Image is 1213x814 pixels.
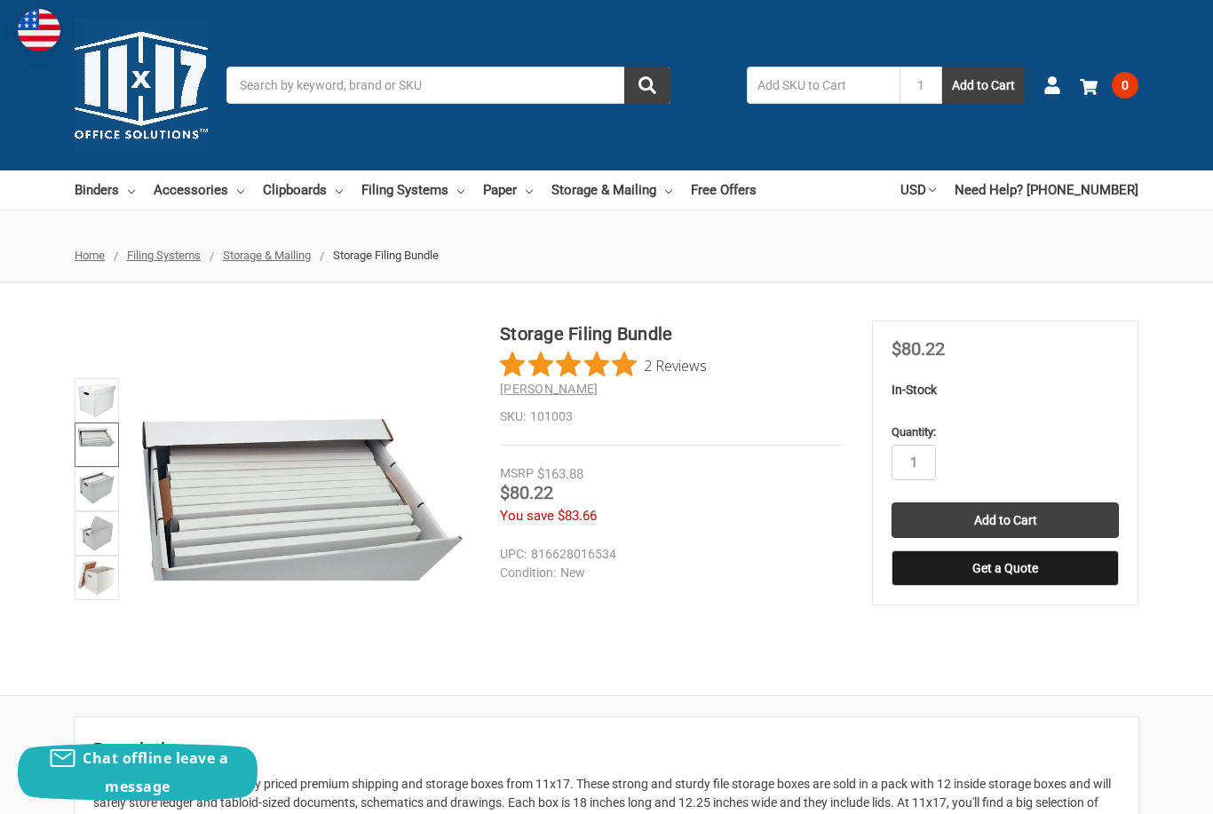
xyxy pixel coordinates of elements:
[537,466,583,482] span: $163.88
[226,67,670,104] input: Search by keyword, brand or SKU
[1112,72,1138,99] span: 0
[93,736,1120,763] h2: Description
[500,320,843,347] h1: Storage Filing Bundle
[127,249,201,262] a: Filing Systems
[644,352,707,378] span: 2 Reviews
[500,508,554,524] span: You save
[500,564,835,582] dd: New
[263,170,343,209] a: Clipboards
[18,744,258,801] button: Chat offline leave a message
[223,249,311,262] a: Storage & Mailing
[77,381,116,420] img: Storage Filing Bundle
[500,407,843,426] dd: 101003
[77,558,116,597] img: Storage Filing Bundle
[892,502,1119,538] input: Add to Cart
[77,425,116,447] img: Storage Filing Bundle
[955,170,1138,209] a: Need Help? [PHONE_NUMBER]
[133,398,471,581] img: Storage Filing Bundle
[333,249,439,262] span: Storage Filing Bundle
[892,381,1119,399] p: In-Stock
[77,470,116,505] img: Storage Filing Bundle
[500,382,598,396] a: [PERSON_NAME]
[747,67,900,104] input: Add SKU to Cart
[942,67,1025,104] button: Add to Cart
[75,249,105,262] a: Home
[551,170,672,209] a: Storage & Mailing
[500,482,553,503] span: $80.22
[500,407,526,426] dt: SKU:
[691,170,757,209] a: Free Offers
[361,170,464,209] a: Filing Systems
[75,170,135,209] a: Binders
[900,170,936,209] a: USD
[483,170,533,209] a: Paper
[558,508,597,524] span: $83.66
[500,545,527,564] dt: UPC:
[154,170,244,209] a: Accessories
[75,19,208,152] img: 11x17.com
[500,352,707,378] button: Rated 5 out of 5 stars from 2 reviews. Jump to reviews.
[892,338,945,360] span: $80.22
[79,514,114,553] img: Storage Filing Bundle
[1066,766,1213,814] iframe: Google Customer Reviews
[500,545,835,564] dd: 816628016534
[1080,62,1138,108] a: 0
[892,550,1119,586] button: Get a Quote
[500,464,534,483] div: MSRP
[83,748,228,796] span: Chat offline leave a message
[892,423,1119,441] label: Quantity:
[18,9,60,51] img: duty and tax information for United States
[500,564,556,582] dt: Condition:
